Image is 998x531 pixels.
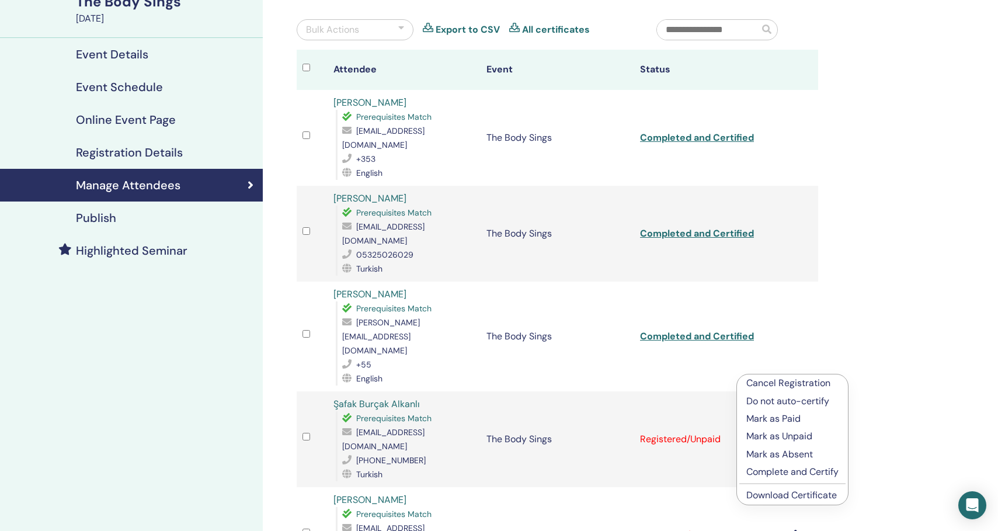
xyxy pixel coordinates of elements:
[356,263,382,274] span: Turkish
[76,211,116,225] h4: Publish
[76,12,256,26] div: [DATE]
[342,126,425,150] span: [EMAIL_ADDRESS][DOMAIN_NAME]
[746,394,839,408] p: Do not auto-certify
[356,168,382,178] span: English
[356,154,375,164] span: +353
[522,23,590,37] a: All certificates
[634,50,788,90] th: Status
[333,494,406,506] a: [PERSON_NAME]
[76,47,148,61] h4: Event Details
[356,469,382,480] span: Turkish
[481,282,634,391] td: The Body Sings
[746,447,839,461] p: Mark as Absent
[342,221,425,246] span: [EMAIL_ADDRESS][DOMAIN_NAME]
[436,23,500,37] a: Export to CSV
[746,429,839,443] p: Mark as Unpaid
[481,50,634,90] th: Event
[356,509,432,519] span: Prerequisites Match
[481,90,634,186] td: The Body Sings
[342,427,425,452] span: [EMAIL_ADDRESS][DOMAIN_NAME]
[356,207,432,218] span: Prerequisites Match
[76,178,180,192] h4: Manage Attendees
[333,398,420,410] a: Şafak Burçak Alkanlı
[640,131,754,144] a: Completed and Certified
[356,303,432,314] span: Prerequisites Match
[356,413,432,424] span: Prerequisites Match
[76,113,176,127] h4: Online Event Page
[746,376,839,390] p: Cancel Registration
[333,288,406,300] a: [PERSON_NAME]
[76,80,163,94] h4: Event Schedule
[333,192,406,204] a: [PERSON_NAME]
[958,491,986,519] div: Open Intercom Messenger
[76,244,187,258] h4: Highlighted Seminar
[328,50,481,90] th: Attendee
[356,373,382,384] span: English
[640,330,754,342] a: Completed and Certified
[356,112,432,122] span: Prerequisites Match
[76,145,183,159] h4: Registration Details
[481,186,634,282] td: The Body Sings
[333,96,406,109] a: [PERSON_NAME]
[356,359,371,370] span: +55
[342,317,420,356] span: [PERSON_NAME][EMAIL_ADDRESS][DOMAIN_NAME]
[640,227,754,240] a: Completed and Certified
[746,412,839,426] p: Mark as Paid
[746,489,837,501] a: Download Certificate
[481,391,634,487] td: The Body Sings
[356,249,413,260] span: 05325026029
[306,23,359,37] div: Bulk Actions
[746,465,839,479] p: Complete and Certify
[356,455,426,466] span: [PHONE_NUMBER]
